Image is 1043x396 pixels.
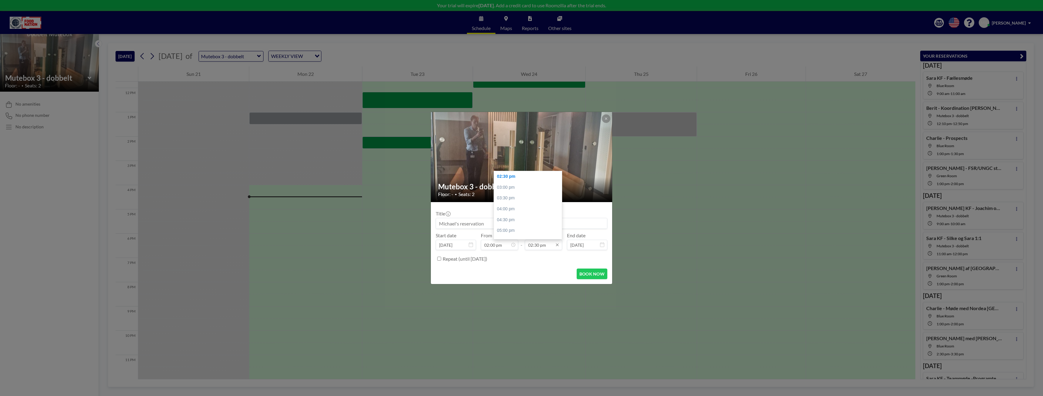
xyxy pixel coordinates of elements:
span: Floor: - [438,191,453,197]
input: Michael's reservation [436,218,607,228]
div: 05:30 pm [494,236,565,247]
span: - [521,235,522,248]
span: • [455,192,457,197]
label: Repeat (until [DATE]) [443,256,487,262]
label: From [481,232,492,239]
label: Start date [436,232,456,239]
div: 02:30 pm [494,171,565,182]
div: 04:00 pm [494,204,565,215]
span: Seats: 2 [458,191,475,197]
div: 03:30 pm [494,193,565,204]
div: 03:00 pm [494,182,565,193]
div: 04:30 pm [494,215,565,225]
button: BOOK NOW [577,269,607,279]
div: 05:00 pm [494,225,565,236]
h2: Mutebox 3 - dobbelt [438,182,605,191]
label: Title [436,211,450,217]
label: End date [567,232,585,239]
img: 537.jpg [431,36,613,279]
